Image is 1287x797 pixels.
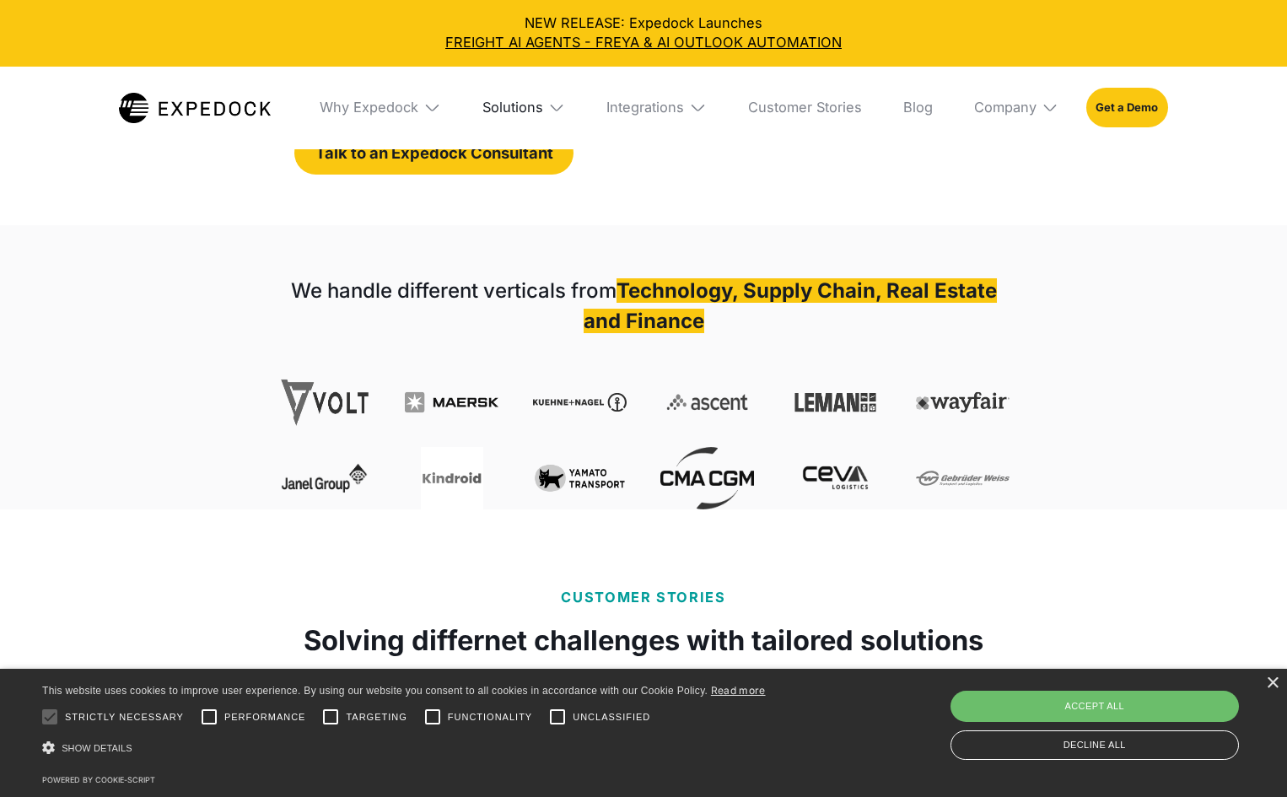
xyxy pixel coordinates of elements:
a: Blog [889,67,946,149]
iframe: Chat Widget [1203,716,1287,797]
strong: We handle different verticals from [291,278,617,303]
a: Talk to an Expedock Consultant [294,132,573,175]
a: Powered by cookie-script [42,775,155,784]
a: Read more [711,684,766,697]
div: Show details [42,736,766,761]
div: Solutions [482,99,543,116]
div: Company [974,99,1037,116]
div: Close [1266,677,1279,690]
span: Unclassified [573,710,650,724]
span: Strictly necessary [65,710,184,724]
div: Company [960,67,1072,149]
div: Accept all [950,691,1240,721]
p: CUSTOMER STORIES [561,587,725,608]
div: Solutions [468,67,579,149]
span: Targeting [346,710,407,724]
p: See how growing teams solved operational challenges and scaled faster with our flexible, co-desig... [277,666,1010,718]
a: Get a Demo [1086,88,1168,127]
div: NEW RELEASE: Expedock Launches [13,13,1273,52]
strong: Technology, Supply Chain, Real Estate and Finance [584,278,997,333]
div: Why Expedock [320,99,418,116]
div: Decline all [950,730,1240,760]
a: FREIGHT AI AGENTS - FREYA & AI OUTLOOK AUTOMATION [13,33,1273,52]
span: Performance [224,710,306,724]
strong: Solving differnet challenges with tailored solutions [304,622,983,660]
span: Functionality [448,710,532,724]
a: Customer Stories [734,67,875,149]
span: This website uses cookies to improve user experience. By using our website you consent to all coo... [42,685,708,697]
div: Integrations [606,99,684,116]
span: Show details [62,743,132,753]
div: Integrations [593,67,720,149]
div: Why Expedock [306,67,455,149]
